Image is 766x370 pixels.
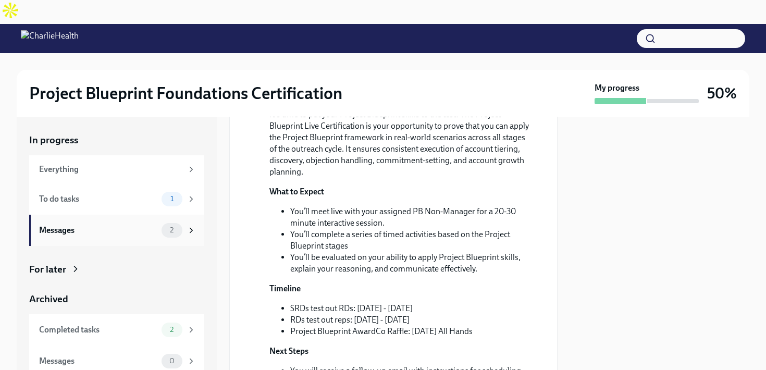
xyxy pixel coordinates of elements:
[29,155,204,183] a: Everything
[164,226,180,234] span: 2
[595,82,639,94] strong: My progress
[39,225,157,236] div: Messages
[39,324,157,336] div: Completed tasks
[164,326,180,334] span: 2
[39,355,157,367] div: Messages
[39,193,157,205] div: To do tasks
[164,195,180,203] span: 1
[269,187,324,196] strong: What to Expect
[290,314,532,326] li: RDs test out reps: [DATE] - [DATE]
[29,292,204,306] a: Archived
[163,357,181,365] span: 0
[29,83,342,104] h2: Project Blueprint Foundations Certification
[290,252,532,275] li: You’ll be evaluated on your ability to apply Project Blueprint skills, explain your reasoning, an...
[39,164,182,175] div: Everything
[290,206,532,229] li: You’ll meet live with your assigned PB Non-Manager for a 20-30 minute interactive session.
[29,263,204,276] a: For later
[269,283,301,293] strong: Timeline
[707,84,737,103] h3: 50%
[269,346,308,356] strong: Next Steps
[29,263,66,276] div: For later
[269,109,532,178] p: It's time to put your Project Blueprint skills to the test! The Project Blueprint Live Certificat...
[29,314,204,346] a: Completed tasks2
[29,183,204,215] a: To do tasks1
[290,229,532,252] li: You’ll complete a series of timed activities based on the Project Blueprint stages
[29,133,204,147] a: In progress
[290,326,532,337] li: Project Blueprint AwardCo Raffle: [DATE] All Hands
[29,215,204,246] a: Messages2
[21,30,79,47] img: CharlieHealth
[290,303,532,314] li: SRDs test out RDs: [DATE] - [DATE]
